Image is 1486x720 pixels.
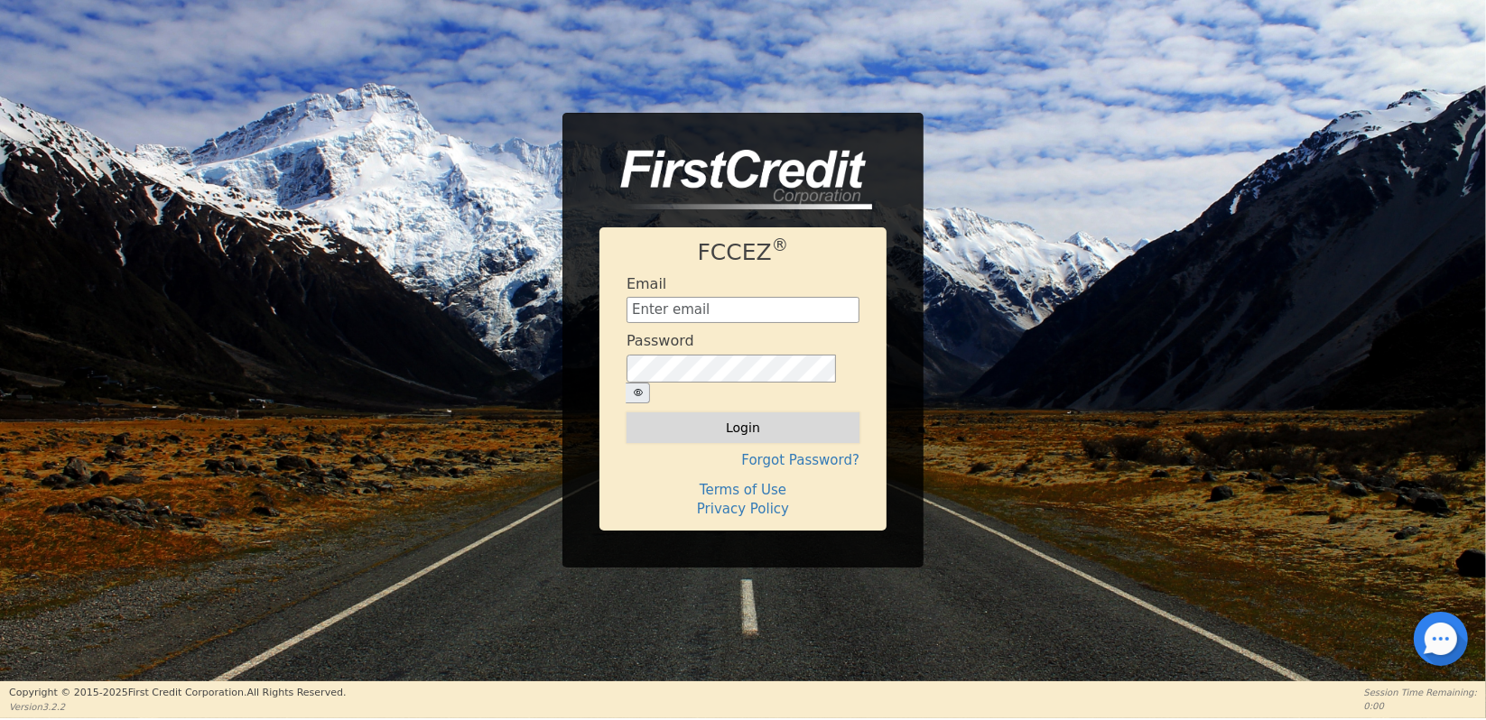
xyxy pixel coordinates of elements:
p: 0:00 [1364,699,1477,713]
h1: FCCEZ [627,239,859,266]
h4: Terms of Use [627,482,859,498]
img: logo-CMu_cnol.png [599,150,872,209]
h4: Email [627,275,666,292]
h4: Forgot Password? [627,452,859,468]
button: Login [627,412,859,443]
h4: Privacy Policy [627,501,859,517]
sup: ® [772,235,789,254]
h4: Password [627,332,694,349]
p: Copyright © 2015- 2025 First Credit Corporation. [9,686,346,701]
input: Enter email [627,297,859,324]
input: password [627,355,836,383]
p: Session Time Remaining: [1364,686,1477,699]
p: Version 3.2.2 [9,700,346,714]
span: All Rights Reserved. [246,687,346,698]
